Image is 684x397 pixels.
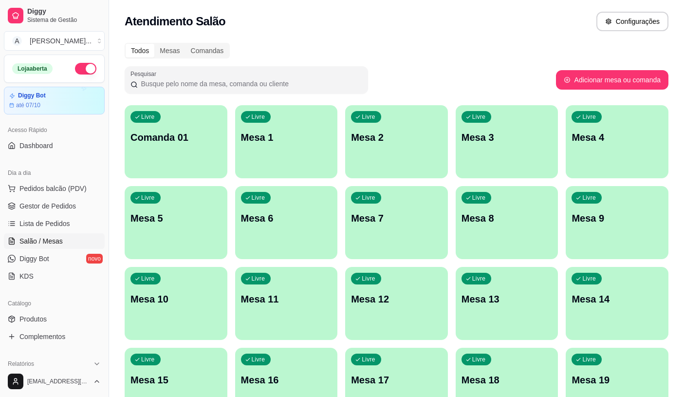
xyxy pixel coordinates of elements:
p: Livre [472,275,486,283]
p: Mesa 14 [572,292,663,306]
button: LivreMesa 2 [345,105,448,178]
p: Comanda 01 [130,131,222,144]
button: [EMAIL_ADDRESS][DOMAIN_NAME] [4,370,105,393]
div: Comandas [185,44,229,57]
p: Mesa 13 [462,292,553,306]
p: Mesa 4 [572,131,663,144]
p: Mesa 17 [351,373,442,387]
div: Catálogo [4,296,105,311]
div: Todos [126,44,154,57]
button: LivreMesa 6 [235,186,338,259]
span: Dashboard [19,141,53,151]
a: Dashboard [4,138,105,153]
p: Livre [252,113,265,121]
button: LivreMesa 14 [566,267,668,340]
span: Relatórios [8,360,34,368]
p: Mesa 1 [241,131,332,144]
span: Diggy Bot [19,254,49,264]
p: Mesa 18 [462,373,553,387]
button: LivreMesa 9 [566,186,668,259]
div: [PERSON_NAME] ... [30,36,92,46]
span: Sistema de Gestão [27,16,101,24]
a: Salão / Mesas [4,233,105,249]
div: Acesso Rápido [4,122,105,138]
p: Mesa 5 [130,211,222,225]
button: Adicionar mesa ou comanda [556,70,668,90]
div: Loja aberta [12,63,53,74]
p: Mesa 12 [351,292,442,306]
div: Dia a dia [4,165,105,181]
button: Pedidos balcão (PDV) [4,181,105,196]
a: Complementos [4,329,105,344]
button: LivreMesa 8 [456,186,558,259]
p: Livre [472,194,486,202]
button: LivreMesa 1 [235,105,338,178]
p: Livre [362,113,375,121]
button: LivreMesa 4 [566,105,668,178]
button: Select a team [4,31,105,51]
button: Alterar Status [75,63,96,75]
p: Livre [582,113,596,121]
p: Mesa 7 [351,211,442,225]
button: Configurações [596,12,668,31]
span: [EMAIL_ADDRESS][DOMAIN_NAME] [27,378,89,385]
button: LivreMesa 5 [125,186,227,259]
p: Mesa 6 [241,211,332,225]
p: Mesa 16 [241,373,332,387]
p: Livre [141,275,155,283]
button: LivreMesa 10 [125,267,227,340]
span: Complementos [19,332,65,341]
label: Pesquisar [130,70,160,78]
p: Livre [582,194,596,202]
span: Gestor de Pedidos [19,201,76,211]
p: Livre [362,194,375,202]
p: Mesa 10 [130,292,222,306]
span: A [12,36,22,46]
p: Mesa 9 [572,211,663,225]
h2: Atendimento Salão [125,14,225,29]
button: LivreMesa 3 [456,105,558,178]
a: Produtos [4,311,105,327]
p: Livre [141,113,155,121]
p: Livre [252,356,265,363]
a: Lista de Pedidos [4,216,105,231]
span: Lista de Pedidos [19,219,70,228]
p: Livre [582,356,596,363]
p: Livre [472,113,486,121]
button: LivreComanda 01 [125,105,227,178]
p: Mesa 8 [462,211,553,225]
button: LivreMesa 11 [235,267,338,340]
div: Mesas [154,44,185,57]
span: Diggy [27,7,101,16]
button: LivreMesa 7 [345,186,448,259]
p: Livre [141,356,155,363]
p: Mesa 2 [351,131,442,144]
article: até 07/10 [16,101,40,109]
a: DiggySistema de Gestão [4,4,105,27]
button: LivreMesa 12 [345,267,448,340]
p: Mesa 3 [462,131,553,144]
p: Livre [252,194,265,202]
p: Livre [472,356,486,363]
p: Livre [362,275,375,283]
span: Pedidos balcão (PDV) [19,184,87,193]
p: Livre [141,194,155,202]
a: Diggy Botaté 07/10 [4,87,105,114]
span: Salão / Mesas [19,236,63,246]
span: Produtos [19,314,47,324]
p: Mesa 19 [572,373,663,387]
a: Diggy Botnovo [4,251,105,266]
a: KDS [4,268,105,284]
a: Gestor de Pedidos [4,198,105,214]
article: Diggy Bot [18,92,46,99]
p: Livre [252,275,265,283]
span: KDS [19,271,34,281]
input: Pesquisar [138,79,362,89]
p: Mesa 15 [130,373,222,387]
p: Mesa 11 [241,292,332,306]
p: Livre [362,356,375,363]
p: Livre [582,275,596,283]
button: LivreMesa 13 [456,267,558,340]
